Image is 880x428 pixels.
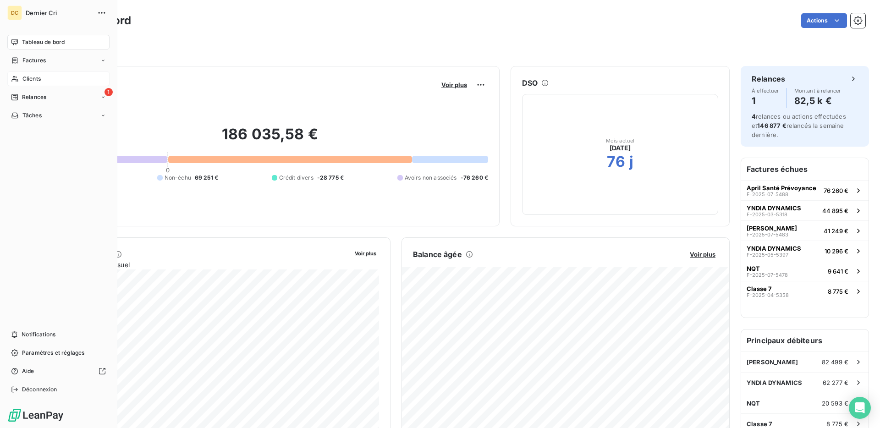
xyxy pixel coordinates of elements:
button: Actions [801,13,847,28]
span: -28 775 € [317,174,344,182]
h2: 76 [607,153,625,171]
span: Relances [22,93,46,101]
span: Déconnexion [22,385,57,394]
button: YNDIA DYNAMICSF-2025-03-531844 895 € [741,200,869,220]
h6: Balance âgée [413,249,462,260]
span: Paramètres et réglages [22,349,84,357]
h6: Relances [752,73,785,84]
span: F-2025-07-5483 [747,232,788,237]
span: 82 499 € [822,358,848,366]
button: Classe 7F-2025-04-53588 775 € [741,281,869,301]
span: 69 251 € [195,174,218,182]
h2: j [629,153,633,171]
span: F-2025-05-5397 [747,252,788,258]
span: Factures [22,56,46,65]
span: Tâches [22,111,42,120]
span: 0 [166,166,170,174]
span: Voir plus [441,81,467,88]
span: F-2025-04-5358 [747,292,789,298]
span: F-2025-07-5478 [747,272,788,278]
span: Chiffre d'affaires mensuel [52,260,348,269]
div: DC [7,5,22,20]
span: YNDIA DYNAMICS [747,379,802,386]
div: Open Intercom Messenger [849,397,871,419]
span: 8 775 € [826,420,848,428]
span: Clients [22,75,41,83]
span: 62 277 € [823,379,848,386]
h2: 186 035,58 € [52,125,488,153]
h6: Principaux débiteurs [741,329,869,351]
span: [PERSON_NAME] [747,225,797,232]
span: 146 877 € [757,122,786,129]
button: Voir plus [439,81,470,89]
span: Voir plus [355,250,376,257]
span: À effectuer [752,88,779,93]
button: NQTF-2025-07-54789 641 € [741,261,869,281]
button: Voir plus [352,249,379,257]
span: 4 [752,113,756,120]
h6: Factures échues [741,158,869,180]
span: 9 641 € [828,268,848,275]
span: -76 260 € [461,174,488,182]
span: F-2025-03-5318 [747,212,787,217]
span: Tableau de bord [22,38,65,46]
button: [PERSON_NAME]F-2025-07-548341 249 € [741,220,869,241]
span: Mois actuel [606,138,635,143]
span: Montant à relancer [794,88,841,93]
span: Notifications [22,330,55,339]
h6: DSO [522,77,538,88]
span: [PERSON_NAME] [747,358,798,366]
span: Classe 7 [747,420,772,428]
h4: 82,5 k € [794,93,841,108]
span: Voir plus [690,251,715,258]
span: NQT [747,400,760,407]
span: relances ou actions effectuées et relancés la semaine dernière. [752,113,846,138]
span: Non-échu [165,174,191,182]
span: F-2025-07-5488 [747,192,788,197]
span: 76 260 € [824,187,848,194]
button: Voir plus [687,250,718,258]
span: 20 593 € [822,400,848,407]
a: Aide [7,364,110,379]
span: 44 895 € [822,207,848,214]
img: Logo LeanPay [7,408,64,423]
span: 41 249 € [824,227,848,235]
span: Classe 7 [747,285,772,292]
span: Crédit divers [279,174,313,182]
span: YNDIA DYNAMICS [747,204,801,212]
span: April Santé Prévoyance [747,184,816,192]
span: Aide [22,367,34,375]
span: Avoirs non associés [405,174,457,182]
span: YNDIA DYNAMICS [747,245,801,252]
button: April Santé PrévoyanceF-2025-07-548876 260 € [741,180,869,200]
span: Dernier Cri [26,9,92,16]
span: 1 [104,88,113,96]
span: 10 296 € [825,247,848,255]
button: YNDIA DYNAMICSF-2025-05-539710 296 € [741,241,869,261]
span: [DATE] [610,143,631,153]
span: NQT [747,265,760,272]
h4: 1 [752,93,779,108]
span: 8 775 € [828,288,848,295]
